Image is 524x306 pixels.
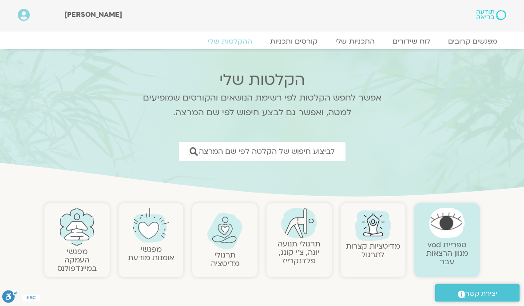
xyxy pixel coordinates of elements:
a: מדיטציות קצרות לתרגול [346,241,400,260]
h2: הקלטות שלי [131,71,393,89]
a: מפגשיהעמקה במיינדפולנס [57,246,97,274]
a: התכניות שלי [326,37,384,46]
span: לביצוע חיפוש של הקלטה לפי שם המרצה [199,147,335,156]
nav: Menu [18,37,506,46]
a: לביצוע חיפוש של הקלטה לפי שם המרצה [179,142,345,161]
a: מפגשיאומנות מודעת [128,244,174,263]
a: קורסים ותכניות [261,37,326,46]
p: אפשר לחפש הקלטות לפי רשימת הנושאים והקורסים שמופיעים למטה, ואפשר גם לבצע חיפוש לפי שם המרצה. [131,91,393,120]
a: לוח שידורים [384,37,439,46]
span: [PERSON_NAME] [64,10,122,20]
a: ההקלטות שלי [199,37,261,46]
a: מפגשים קרובים [439,37,506,46]
a: ספריית vodמגוון הרצאות עבר [426,240,468,267]
a: תרגולימדיטציה [211,250,239,269]
a: יצירת קשר [435,284,520,302]
a: תרגולי תנועהיוגה, צ׳י קונג, פלדנקרייז [278,239,320,266]
span: יצירת קשר [465,288,497,300]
